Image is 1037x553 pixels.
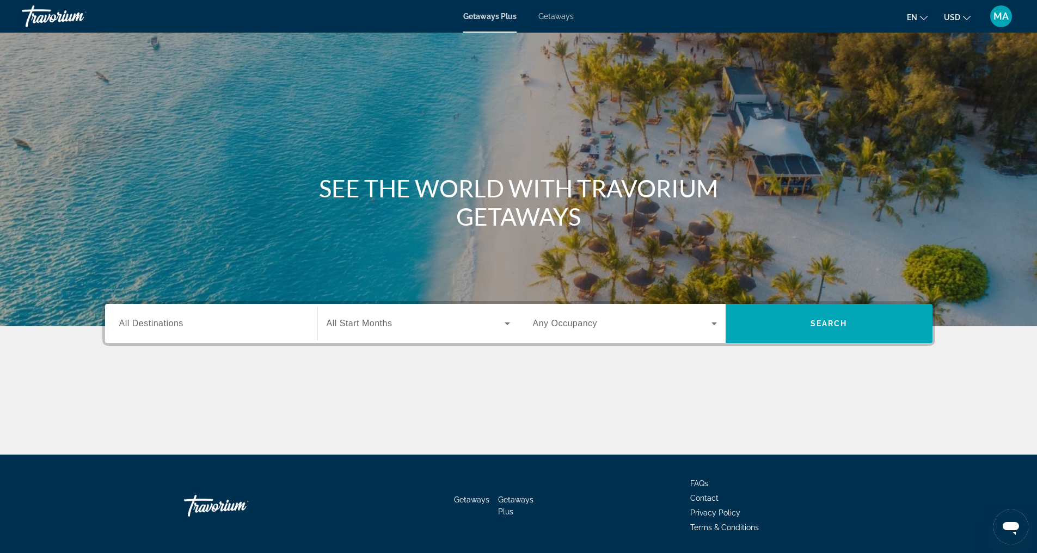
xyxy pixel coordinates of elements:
[907,13,917,22] span: en
[811,319,848,328] span: Search
[538,12,574,21] a: Getaways
[119,318,303,331] input: Select destination
[993,11,1009,22] span: MA
[944,13,960,22] span: USD
[22,2,131,30] a: Travorium
[533,319,598,328] span: Any Occupancy
[726,304,932,343] button: Search
[454,495,489,504] a: Getaways
[463,12,517,21] a: Getaways Plus
[498,495,533,516] a: Getaways Plus
[119,319,183,328] span: All Destinations
[907,9,928,25] button: Change language
[993,509,1028,544] iframe: Botón para iniciar la ventana de mensajería
[944,9,971,25] button: Change currency
[327,319,392,328] span: All Start Months
[987,5,1015,28] button: User Menu
[690,523,759,532] a: Terms & Conditions
[184,489,293,522] a: Go Home
[315,174,723,231] h1: SEE THE WORLD WITH TRAVORIUM GETAWAYS
[690,508,740,517] a: Privacy Policy
[690,479,708,488] a: FAQs
[690,494,719,502] a: Contact
[105,304,932,343] div: Search widget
